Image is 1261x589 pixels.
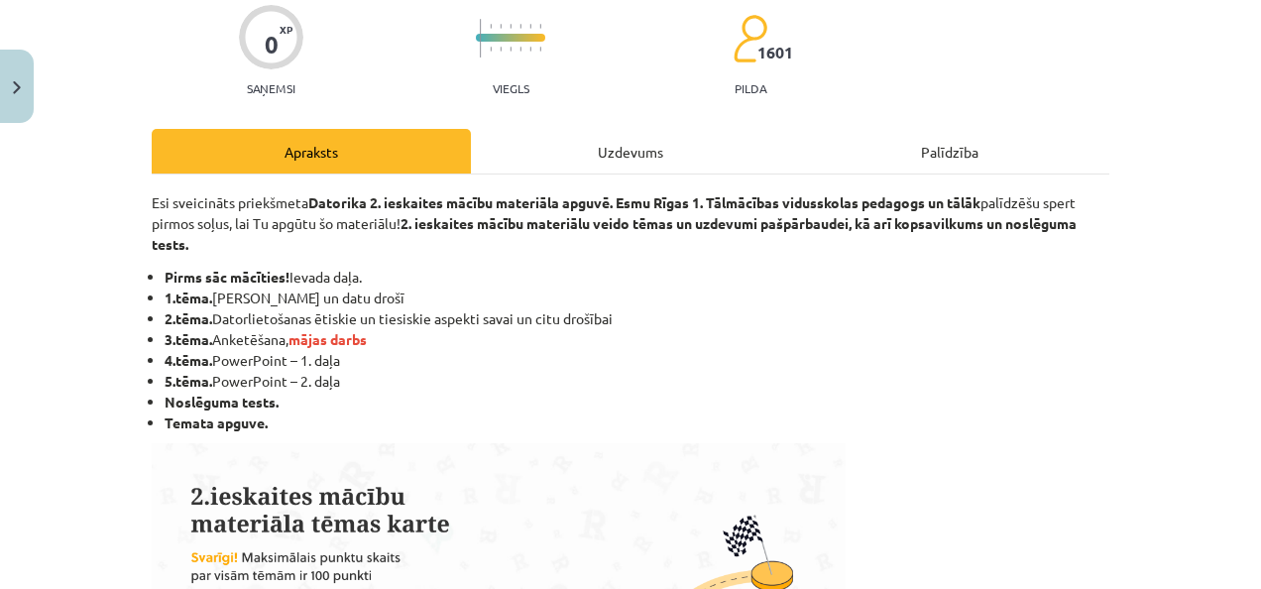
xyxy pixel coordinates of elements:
div: Apraksts [152,129,471,174]
p: pilda [735,81,766,95]
img: icon-short-line-57e1e144782c952c97e751825c79c345078a6d821885a25fce030b3d8c18986b.svg [519,47,521,52]
b: 3.tēma. [165,330,212,348]
img: icon-short-line-57e1e144782c952c97e751825c79c345078a6d821885a25fce030b3d8c18986b.svg [510,24,512,29]
strong: mājas darbs [288,330,367,348]
li: Datorlietošanas ētiskie un tiesiskie aspekti savai un citu drošībai [165,308,1109,329]
span: 1601 [757,44,793,61]
p: Saņemsi [239,81,303,95]
img: icon-long-line-d9ea69661e0d244f92f715978eff75569469978d946b2353a9bb055b3ed8787d.svg [480,19,482,58]
img: icon-short-line-57e1e144782c952c97e751825c79c345078a6d821885a25fce030b3d8c18986b.svg [539,24,541,29]
p: Esi sveicināts priekšmeta palīdzēšu spert pirmos soļus, lai Tu apgūtu šo materiālu! [152,192,1109,255]
img: icon-close-lesson-0947bae3869378f0d4975bcd49f059093ad1ed9edebbc8119c70593378902aed.svg [13,81,21,94]
img: icon-short-line-57e1e144782c952c97e751825c79c345078a6d821885a25fce030b3d8c18986b.svg [500,47,502,52]
li: Anketēšana, [165,329,1109,350]
span: XP [280,24,292,35]
img: icon-short-line-57e1e144782c952c97e751825c79c345078a6d821885a25fce030b3d8c18986b.svg [539,47,541,52]
img: icon-short-line-57e1e144782c952c97e751825c79c345078a6d821885a25fce030b3d8c18986b.svg [519,24,521,29]
li: PowerPoint – 2. daļa [165,371,1109,392]
img: icon-short-line-57e1e144782c952c97e751825c79c345078a6d821885a25fce030b3d8c18986b.svg [490,24,492,29]
li: PowerPoint – 1. daļa [165,350,1109,371]
img: icon-short-line-57e1e144782c952c97e751825c79c345078a6d821885a25fce030b3d8c18986b.svg [500,24,502,29]
p: Viegls [493,81,529,95]
b: Temata apguve. [165,413,268,431]
b: 1.tēma. [165,289,212,306]
div: 0 [265,31,279,59]
div: Uzdevums [471,129,790,174]
b: Pirms sāc mācīties! [165,268,289,286]
b: 5.tēma. [165,372,212,390]
img: icon-short-line-57e1e144782c952c97e751825c79c345078a6d821885a25fce030b3d8c18986b.svg [529,24,531,29]
li: [PERSON_NAME] un datu drošī [165,288,1109,308]
strong: Noslēguma tests. [165,393,279,411]
img: icon-short-line-57e1e144782c952c97e751825c79c345078a6d821885a25fce030b3d8c18986b.svg [490,47,492,52]
strong: 2. ieskaites mācību materiālu veido tēmas un uzdevumi pašpārbaudei, kā arī kopsavilkums un noslēg... [152,214,1077,253]
img: icon-short-line-57e1e144782c952c97e751825c79c345078a6d821885a25fce030b3d8c18986b.svg [510,47,512,52]
img: students-c634bb4e5e11cddfef0936a35e636f08e4e9abd3cc4e673bd6f9a4125e45ecb1.svg [733,14,767,63]
b: 2.tēma. [165,309,212,327]
li: Ievada daļa. [165,267,1109,288]
b: 4.tēma. [165,351,212,369]
img: icon-short-line-57e1e144782c952c97e751825c79c345078a6d821885a25fce030b3d8c18986b.svg [529,47,531,52]
div: Palīdzība [790,129,1109,174]
strong: Datorika 2. ieskaites mācību materiāla apguvē. Esmu Rīgas 1. Tālmācības vidusskolas pedagogs un t... [308,193,980,211]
